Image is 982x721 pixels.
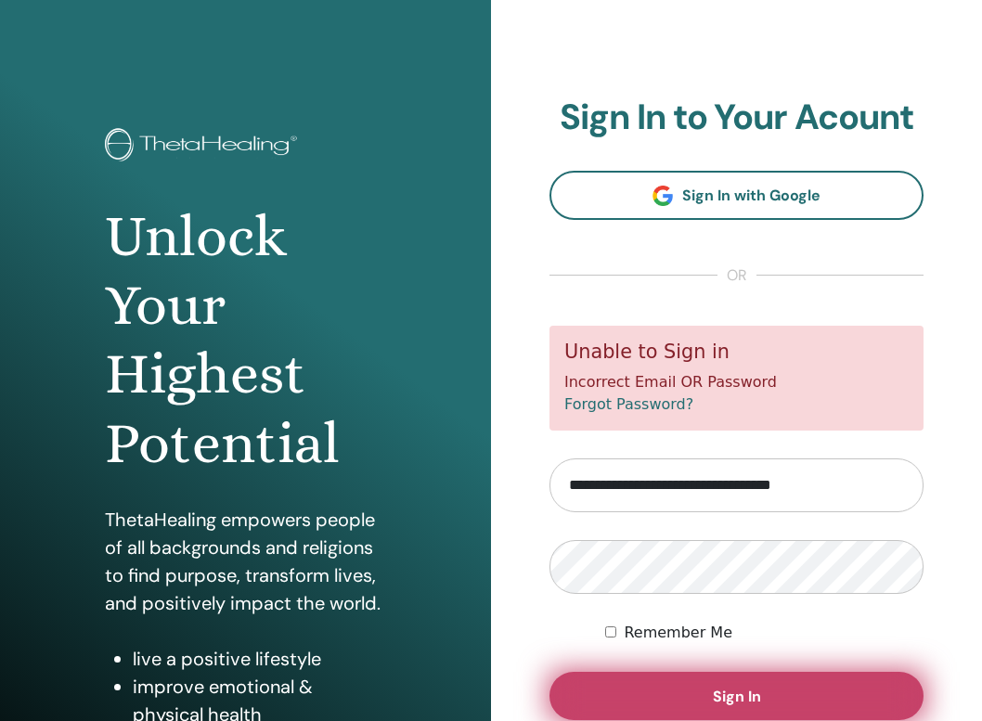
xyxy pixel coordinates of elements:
[624,622,732,644] label: Remember Me
[717,264,756,287] span: or
[105,202,386,479] h1: Unlock Your Highest Potential
[682,186,820,205] span: Sign In with Google
[564,341,909,364] h5: Unable to Sign in
[549,672,924,720] button: Sign In
[105,506,386,617] p: ThetaHealing empowers people of all backgrounds and religions to find purpose, transform lives, a...
[549,171,924,220] a: Sign In with Google
[605,622,924,644] div: Keep me authenticated indefinitely or until I manually logout
[713,687,761,706] span: Sign In
[549,326,924,431] div: Incorrect Email OR Password
[133,645,386,673] li: live a positive lifestyle
[549,97,924,139] h2: Sign In to Your Acount
[564,395,693,413] a: Forgot Password?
